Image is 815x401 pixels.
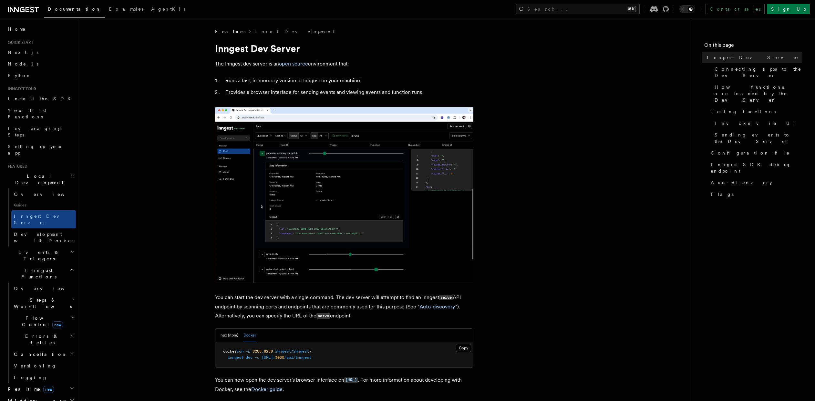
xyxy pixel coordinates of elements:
a: How functions are loaded by the Dev Server [712,81,802,106]
span: Node.js [8,61,38,66]
span: Flags [711,191,734,197]
code: serve [439,295,453,300]
span: Testing functions [711,108,776,115]
a: Invoke via UI [712,117,802,129]
a: Python [5,70,76,81]
a: Development with Docker [11,228,76,246]
a: Auto-discovery [708,177,802,188]
span: Home [8,26,26,32]
span: Python [8,73,31,78]
a: Documentation [44,2,105,18]
a: Auto-discovery [419,304,455,310]
a: Flags [708,188,802,200]
a: Sign Up [767,4,810,14]
span: Setting up your app [8,144,63,155]
button: Docker [243,329,256,342]
button: Realtimenew [5,383,76,395]
a: Examples [105,2,147,17]
button: npx (npm) [221,329,238,342]
span: Development with Docker [14,232,75,243]
button: Copy [456,344,471,352]
button: Local Development [5,170,76,188]
span: Documentation [48,6,101,12]
button: Toggle dark mode [679,5,695,13]
h4: On this page [704,41,802,52]
span: Configuration file [711,150,790,156]
span: Examples [109,6,143,12]
a: Node.js [5,58,76,70]
code: serve [316,313,330,319]
span: run [237,349,243,354]
span: : [262,349,264,354]
span: Features [5,164,27,169]
span: -p [246,349,250,354]
button: Search...⌘K [516,4,640,14]
span: 3000 [275,355,284,360]
span: Errors & Retries [11,333,70,346]
span: inngest/inngest [275,349,309,354]
a: Local Development [254,28,334,35]
span: Inngest Functions [5,267,70,280]
span: Inngest tour [5,86,36,92]
h1: Inngest Dev Server [215,43,473,54]
li: Provides a browser interface for sending events and viewing events and function runs [223,88,473,97]
span: Invoke via UI [715,120,800,126]
span: Flow Control [11,315,71,328]
a: Home [5,23,76,35]
a: Setting up your app [5,141,76,159]
span: Sending events to the Dev Server [715,132,802,145]
span: 8288 [264,349,273,354]
span: Cancellation [11,351,67,357]
a: Inngest SDK debug endpoint [708,159,802,177]
kbd: ⌘K [627,6,636,12]
a: open source [279,61,308,67]
span: Overview [14,286,80,291]
span: /api/inngest [284,355,311,360]
div: Inngest Functions [5,283,76,383]
span: Auto-discovery [711,179,772,186]
a: [URL] [344,377,358,383]
span: inngest [228,355,243,360]
a: Versioning [11,360,76,372]
a: AgentKit [147,2,189,17]
span: Overview [14,192,80,197]
span: Inngest Dev Server [707,54,800,61]
a: Install the SDK [5,93,76,105]
a: Configuration file [708,147,802,159]
span: Local Development [5,173,70,186]
button: Cancellation [11,348,76,360]
span: Inngest SDK debug endpoint [711,161,802,174]
span: Inngest Dev Server [14,214,69,225]
a: Overview [11,283,76,294]
a: Logging [11,372,76,383]
code: [URL] [344,377,358,383]
li: Runs a fast, in-memory version of Inngest on your machine [223,76,473,85]
span: Your first Functions [8,108,46,119]
p: You can now open the dev server's browser interface on . For more information about developing wi... [215,376,473,394]
span: new [52,321,63,328]
a: Contact sales [706,4,765,14]
span: Install the SDK [8,96,75,101]
span: -u [255,355,259,360]
a: Overview [11,188,76,200]
span: Quick start [5,40,33,45]
button: Steps & Workflows [11,294,76,312]
span: new [43,386,54,393]
span: Guides [11,200,76,210]
a: Connecting apps to the Dev Server [712,63,802,81]
span: [URL]: [262,355,275,360]
span: \ [309,349,311,354]
a: Leveraging Steps [5,123,76,141]
button: Events & Triggers [5,246,76,265]
span: Next.js [8,50,38,55]
span: 8288 [253,349,262,354]
span: Features [215,28,245,35]
span: Realtime [5,386,54,392]
button: Errors & Retries [11,330,76,348]
span: docker [223,349,237,354]
span: Steps & Workflows [11,297,72,310]
a: Inngest Dev Server [704,52,802,63]
button: Flow Controlnew [11,312,76,330]
a: Inngest Dev Server [11,210,76,228]
span: dev [246,355,253,360]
